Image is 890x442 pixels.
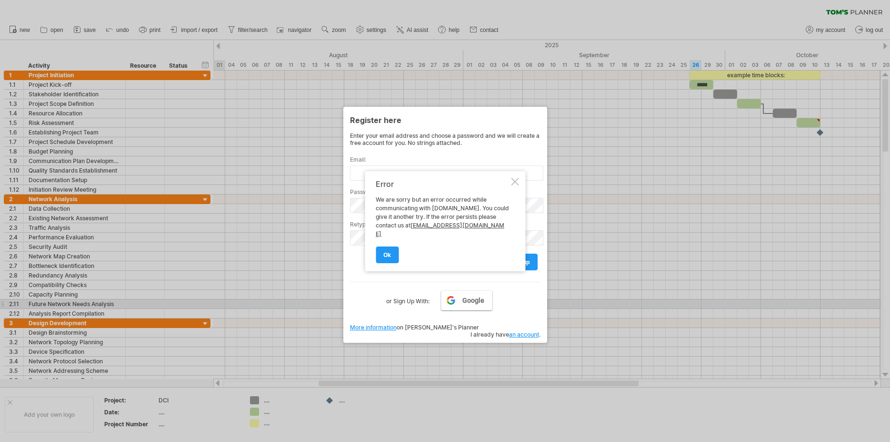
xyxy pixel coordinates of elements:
[386,290,430,307] label: or Sign Up With:
[470,331,540,338] span: I already have .
[376,222,504,237] a: [EMAIL_ADDRESS][DOMAIN_NAME]
[350,324,397,331] a: More information
[350,324,479,331] span: on [PERSON_NAME]'s Planner
[509,331,539,338] a: an account
[441,290,492,310] a: Google
[376,247,399,263] a: ok
[376,180,509,263] div: We are sorry but an error occurred while communicating with [DOMAIN_NAME]. You could give it anot...
[462,297,484,304] span: Google
[350,156,540,163] label: Email:
[376,180,509,188] div: Error
[350,132,540,146] div: Enter your email address and choose a password and we will create a free account for you. No stri...
[350,188,540,195] label: Password:
[383,251,391,258] span: ok
[350,111,540,128] div: Register here
[350,221,540,228] label: Retype password:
